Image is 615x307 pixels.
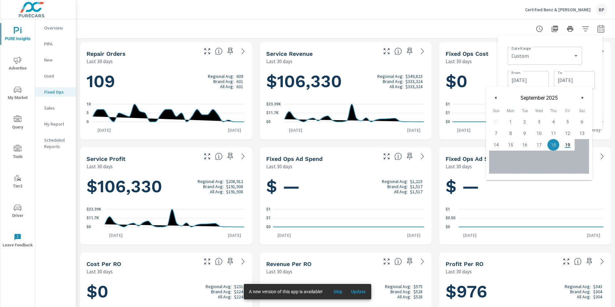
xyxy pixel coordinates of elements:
p: Last 30 days [266,162,292,170]
p: Regional Avg: [385,284,411,289]
span: Total profit generated by the dealership from all Repair Orders closed over the selected date ran... [215,153,223,160]
p: All Avg: [389,84,403,89]
p: $208,912 [226,179,243,184]
span: Total cost of Fixed Operations-oriented media for all PureCars channels over the selected date ra... [394,153,402,160]
a: See more details in report [417,256,428,267]
p: 631 [236,79,243,84]
span: Number of Repair Orders Closed by the selected dealership group over the selected time range. [So... [215,47,223,55]
text: $0.50 [446,216,455,220]
p: Sales [44,105,71,111]
span: A new version of this app is available! [249,289,323,294]
button: 1 [504,116,518,128]
p: Last 30 days [446,162,472,170]
text: $23.39K [86,207,101,212]
p: $304 [593,289,602,294]
span: Thu [546,106,561,116]
text: 5 [86,111,89,115]
button: 13 [575,128,589,139]
span: 11 [551,128,556,139]
span: Update [351,289,366,295]
h1: $106,330 [266,71,425,92]
div: Used [35,71,76,81]
h5: Revenue per RO [266,261,311,267]
p: New [44,57,71,63]
button: 7 [489,128,504,139]
button: 30 [518,162,532,174]
p: [DATE] [223,127,246,133]
h5: Cost per RO [86,261,121,267]
button: "Export Report to PDF" [548,22,561,35]
span: Tools [2,145,33,161]
span: Save this to your personalized report [225,46,235,56]
div: PIPA [35,39,76,49]
button: 27 [575,151,589,162]
button: 4 [546,116,561,128]
span: 12 [565,128,570,139]
button: 15 [504,139,518,151]
text: 0 [86,120,89,124]
div: Fixed Ops [35,87,76,97]
span: 29 [508,162,513,174]
span: Mon [504,106,518,116]
p: Regional Avg: [208,74,234,79]
p: $191,938 [226,189,243,194]
p: All Avg: [218,294,232,299]
span: Tier2 [2,174,33,190]
button: 5 [561,116,575,128]
button: 2 [518,116,532,128]
a: See more details in report [417,46,428,56]
button: Make Fullscreen [561,256,571,267]
span: 14 [494,139,499,151]
span: Advertise [2,56,33,72]
button: 16 [518,139,532,151]
span: Save this to your personalized report [225,256,235,267]
p: Last 30 days [266,57,292,65]
h5: Service Revenue [266,50,313,57]
div: RP [596,4,607,15]
p: $224 [234,294,243,299]
p: [DATE] [582,232,605,238]
span: Wed [532,106,546,116]
button: 22 [504,151,518,162]
p: [DATE] [403,232,425,238]
button: 19 [561,139,575,151]
h1: $0 [446,71,605,92]
span: 13 [579,128,585,139]
button: 8 [504,128,518,139]
span: September 2025 [501,95,578,101]
h5: Profit Per RO [446,261,483,267]
p: Last 30 days [446,57,472,65]
span: 21 [494,151,499,162]
span: Sun [489,106,504,116]
button: 26 [561,151,575,162]
button: 21 [489,151,504,162]
p: Brand Avg: [203,184,224,189]
p: $1,517 [410,189,422,194]
span: 22 [508,151,513,162]
span: Tue [518,106,532,116]
button: 11 [546,128,561,139]
p: [DATE] [223,232,246,238]
a: See more details in report [238,256,248,267]
span: Average profit generated by the dealership from each Repair Order closed over the selected date r... [574,258,582,265]
p: Certified Benz & [PERSON_NAME] [525,7,591,12]
button: Make Fullscreen [202,46,212,56]
button: Make Fullscreen [381,151,392,162]
button: Print Report [564,22,577,35]
p: Brand Avg: [213,79,234,84]
p: [DATE] [93,127,115,133]
div: New [35,55,76,65]
h1: $976 [266,281,425,303]
span: Query [2,115,33,131]
button: 29 [504,162,518,174]
text: $1 [446,207,450,212]
a: See more details in report [417,151,428,162]
p: Regional Avg: [206,284,232,289]
span: Leave Feedback [2,233,33,249]
p: $349,823 [406,74,422,79]
h5: Fixed Ops Cost [446,50,488,57]
button: 18 [546,139,561,151]
p: $333,324 [406,79,422,84]
p: $224 [234,289,243,294]
text: $11.7K [86,216,99,220]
